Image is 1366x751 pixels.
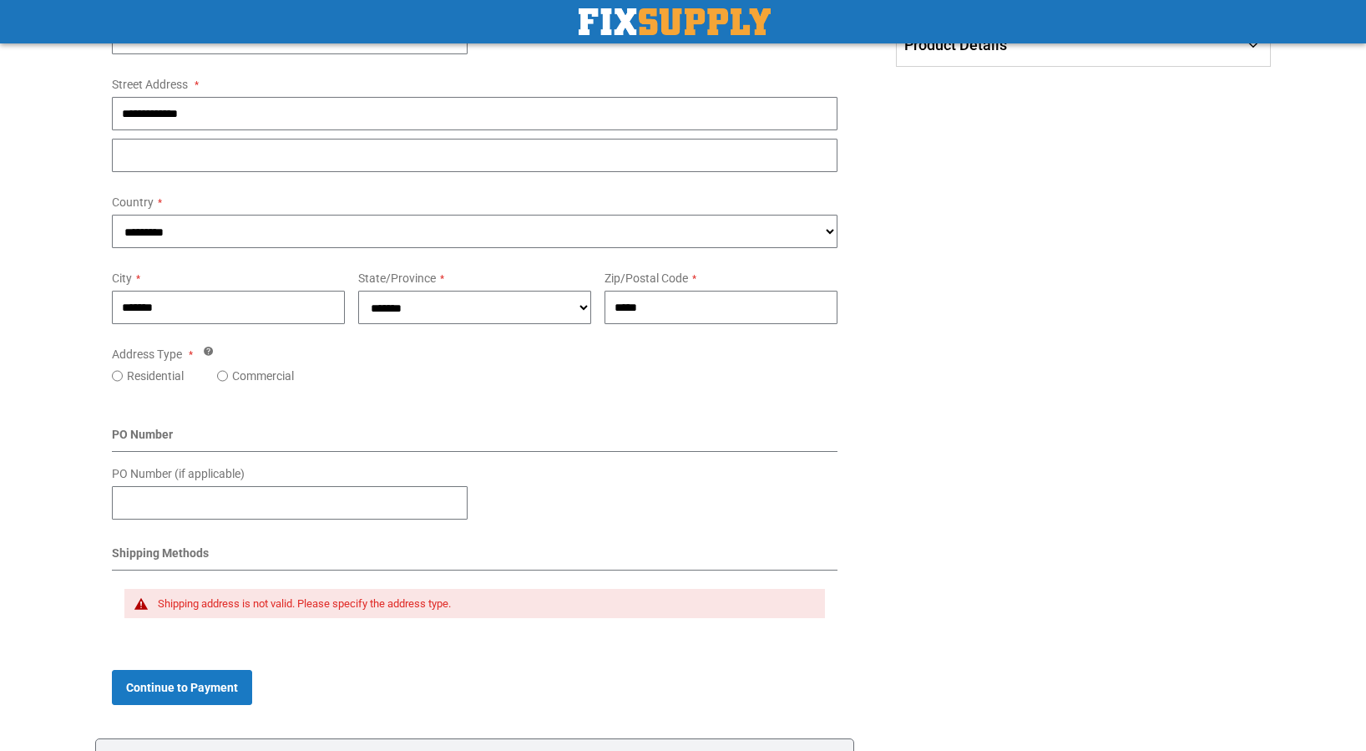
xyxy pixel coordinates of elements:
span: City [112,271,132,285]
a: store logo [579,8,771,35]
span: Country [112,195,154,209]
div: Shipping address is not valid. Please specify the address type. [158,597,808,611]
span: Product Details [904,36,1007,53]
span: Street Address [112,78,188,91]
span: State/Province [358,271,436,285]
span: PO Number (if applicable) [112,467,245,480]
label: Residential [127,368,184,384]
span: Address Type [112,348,182,361]
button: Continue to Payment [112,670,252,705]
img: Fix Industrial Supply [579,8,771,35]
label: Commercial [232,368,294,384]
span: Continue to Payment [126,681,238,694]
div: Shipping Methods [112,545,837,571]
span: Zip/Postal Code [605,271,688,285]
div: PO Number [112,426,837,452]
